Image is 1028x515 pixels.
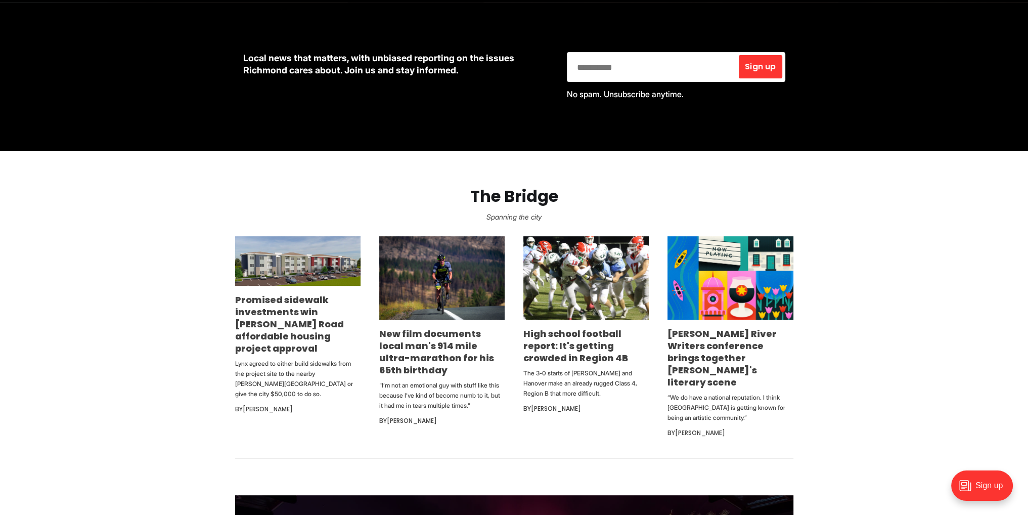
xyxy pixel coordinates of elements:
[235,293,344,355] a: Promised sidewalk investments win [PERSON_NAME] Road affordable housing project approval
[235,359,361,399] p: Lynx agreed to either build sidewalks from the project site to the nearby [PERSON_NAME][GEOGRAPHI...
[745,63,776,71] span: Sign up
[16,187,1012,206] h2: The Bridge
[379,380,505,411] p: "I’m not an emotional guy with stuff like this because I’ve kind of become numb to it, but it had...
[243,405,293,413] a: [PERSON_NAME]
[379,236,505,320] img: New film documents local man's 914 mile ultra-marathon for his 65th birthday
[667,427,793,439] div: By
[523,403,649,415] div: By
[387,416,437,425] a: [PERSON_NAME]
[943,465,1028,515] iframe: portal-trigger
[379,415,505,427] div: By
[16,210,1012,224] p: Spanning the city
[379,327,494,376] a: New film documents local man's 914 mile ultra-marathon for his 65th birthday
[523,368,649,399] p: The 3-0 starts of [PERSON_NAME] and Hanover make an already rugged Class 4, Region B that more di...
[667,327,777,389] a: [PERSON_NAME] River Writers conference brings together [PERSON_NAME]'s literary scene
[523,327,628,364] a: High school football report: It's getting crowded in Region 4B
[531,404,581,413] a: [PERSON_NAME]
[739,55,782,78] button: Sign up
[235,403,361,415] div: By
[235,236,361,286] img: Promised sidewalk investments win Snead Road affordable housing project approval
[667,236,793,320] img: James River Writers conference brings together Richmond's literary scene
[675,428,725,437] a: [PERSON_NAME]
[523,236,649,320] img: High school football report: It's getting crowded in Region 4B
[567,89,684,99] span: No spam. Unsubscribe anytime.
[667,393,793,423] p: “We do have a national reputation. I think [GEOGRAPHIC_DATA] is getting known for being an artist...
[243,52,551,76] p: Local news that matters, with unbiased reporting on the issues Richmond cares about. Join us and ...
